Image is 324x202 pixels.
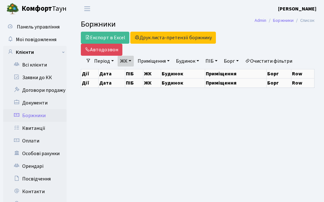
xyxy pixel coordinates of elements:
[245,14,324,27] nav: breadcrumb
[243,56,295,66] a: Очистити фільтри
[161,69,205,78] th: Будинок
[3,84,67,97] a: Договори продажу
[81,19,116,30] span: Боржники
[205,78,266,87] th: Приміщення
[81,32,129,44] a: Експорт в Excel
[3,122,67,135] a: Квитанції
[79,3,95,14] button: Переключити навігацію
[267,78,291,87] th: Борг
[267,69,291,78] th: Борг
[143,78,161,87] th: ЖК
[3,135,67,147] a: Оплати
[3,97,67,109] a: Документи
[294,17,314,24] li: Список
[81,69,99,78] th: Дії
[81,78,99,87] th: Дії
[3,71,67,84] a: Заявки до КК
[99,78,125,87] th: Дата
[118,56,134,66] a: ЖК
[3,160,67,173] a: Орендарі
[278,5,316,13] a: [PERSON_NAME]
[6,3,19,15] img: logo.png
[3,21,67,33] a: Панель управління
[3,33,67,46] a: Мої повідомлення
[273,17,294,24] a: Боржники
[161,78,205,87] th: Будинок
[125,69,143,78] th: ПІБ
[3,185,67,198] a: Контакти
[221,56,241,66] a: Борг
[143,69,161,78] th: ЖК
[278,5,316,12] b: [PERSON_NAME]
[173,56,202,66] a: Будинок
[203,56,220,66] a: ПІБ
[99,69,125,78] th: Дата
[81,44,122,56] a: Автодозвон
[3,59,67,71] a: Всі клієнти
[22,3,67,14] span: Таун
[3,46,67,59] a: Клієнти
[17,23,60,30] span: Панель управління
[16,36,56,43] span: Мої повідомлення
[291,69,314,78] th: Row
[130,32,216,44] button: Друк листа-претензії боржнику
[125,78,143,87] th: ПІБ
[205,69,266,78] th: Приміщення
[3,109,67,122] a: Боржники
[3,173,67,185] a: Посвідчення
[135,56,172,66] a: Приміщення
[255,17,266,24] a: Admin
[3,147,67,160] a: Особові рахунки
[291,78,314,87] th: Row
[92,56,116,66] a: Період
[22,3,52,14] b: Комфорт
